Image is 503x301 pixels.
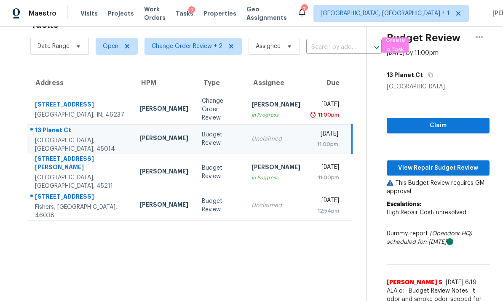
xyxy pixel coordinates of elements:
span: Date Range [37,42,70,51]
div: 7 [301,5,307,13]
div: [PERSON_NAME] [139,200,188,211]
span: Claim [393,120,483,131]
input: Search by address [306,41,358,54]
span: Assignee [256,42,281,51]
th: Assignee [245,71,307,95]
div: [PERSON_NAME] [251,100,300,111]
div: 12:54pm [314,207,339,215]
div: Change Order Review [202,97,238,122]
div: Budget Review [202,164,238,181]
span: Tasks [176,11,193,16]
i: (Opendoor HQ) [430,231,472,237]
div: [PERSON_NAME] [139,167,188,178]
b: Escalations: [387,201,421,207]
th: Type [195,71,245,95]
div: 2 [188,6,195,15]
span: Maestro [29,9,56,18]
span: View Repair Budget Review [393,163,483,173]
div: [DATE] by 11:00pm [387,49,439,57]
button: View Repair Budget Review [387,160,490,176]
span: [DATE] 6:19 [446,280,476,285]
span: Projects [108,9,134,18]
th: Address [27,71,133,95]
div: Budget Review [202,131,238,147]
span: Open [103,42,118,51]
div: 11:00pm [314,140,339,149]
span: Budget Review Notes [404,287,473,295]
div: In Progress [251,173,300,182]
span: [GEOGRAPHIC_DATA], [GEOGRAPHIC_DATA] + 1 [321,9,449,18]
div: [STREET_ADDRESS][PERSON_NAME] [35,154,126,173]
h2: Tasks [30,20,59,29]
div: Budget Review [202,197,238,214]
span: Visits [80,9,98,18]
button: Claim [387,118,490,133]
button: Copy Address [423,67,434,83]
span: Create a Task [386,35,404,55]
div: [STREET_ADDRESS] [35,100,126,111]
div: [PERSON_NAME] [139,104,188,115]
i: scheduled for: [DATE] [387,239,447,245]
th: Due [307,71,352,95]
button: Open [371,42,383,53]
div: [DATE] [314,196,339,207]
h5: 13 Planet Ct [387,71,423,79]
h2: Budget Review [387,34,460,42]
p: This Budget Review requires GM approval [387,179,490,196]
div: Unclaimed [251,201,300,210]
span: Change Order Review + 2 [152,42,222,51]
div: [GEOGRAPHIC_DATA], IN, 46237 [35,111,126,119]
div: 11:00pm [314,173,339,182]
div: [PERSON_NAME] [139,134,188,144]
span: Geo Assignments [246,5,287,22]
div: [GEOGRAPHIC_DATA], [GEOGRAPHIC_DATA], 45014 [35,136,126,153]
div: [PERSON_NAME] [251,163,300,173]
div: In Progress [251,111,300,119]
div: 13 Planet Ct [35,126,126,136]
div: 11:00pm [316,111,339,119]
button: Create a Task [382,37,409,53]
div: Dummy_report [387,229,490,246]
img: Overdue Alarm Icon [310,111,316,119]
div: Unclaimed [251,135,300,143]
div: [DATE] [314,163,339,173]
div: [GEOGRAPHIC_DATA], [GEOGRAPHIC_DATA], 45211 [35,173,126,190]
div: [DATE] [314,130,339,140]
div: [DATE] [314,100,339,111]
div: Fishers, [GEOGRAPHIC_DATA], 46038 [35,203,126,220]
div: [STREET_ADDRESS] [35,192,126,203]
span: High Repair Cost: unresolved [387,210,466,216]
div: [GEOGRAPHIC_DATA] [387,83,490,91]
th: HPM [133,71,195,95]
span: Work Orders [144,5,166,22]
span: [PERSON_NAME] S [387,278,442,287]
span: Properties [203,9,236,18]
